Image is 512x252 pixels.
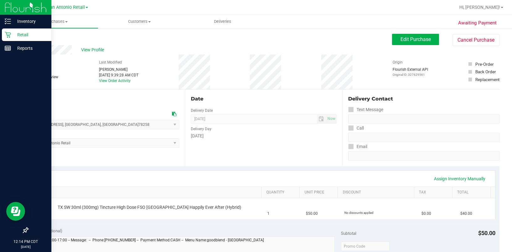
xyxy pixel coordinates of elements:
[344,211,374,214] span: No discounts applied
[343,190,412,195] a: Discount
[5,32,11,38] inline-svg: Retail
[348,114,499,124] input: Format: (999) 999-9999
[191,133,337,139] div: [DATE]
[98,15,181,28] a: Customers
[341,231,356,236] span: Subtotal
[11,18,49,25] p: Inventory
[348,124,364,133] label: Call
[475,76,499,83] div: Replacement
[181,15,264,28] a: Deliveries
[5,18,11,24] inline-svg: Inventory
[460,211,472,217] span: $40.00
[392,34,439,45] button: Edit Purchase
[3,244,49,249] p: [DATE]
[305,190,335,195] a: Unit Price
[99,72,138,78] div: [DATE] 9:39:28 AM CDT
[191,95,337,103] div: Date
[15,15,98,28] a: Purchases
[267,211,269,217] span: 1
[458,19,497,27] span: Awaiting Payment
[421,211,431,217] span: $0.00
[206,19,240,24] span: Deliveries
[266,190,297,195] a: Quantity
[430,173,489,184] a: Assign Inventory Manually
[348,142,367,151] label: Email
[191,108,213,113] label: Delivery Date
[341,242,389,251] input: Promo Code
[348,105,383,114] label: Text Message
[11,31,49,39] p: Retail
[99,67,138,72] div: [PERSON_NAME]
[58,204,241,210] span: TX SW 30ml (300mg) Tincture High Dose FSO [GEOGRAPHIC_DATA] Happily Ever After (Hybrid)
[99,79,131,83] a: View Order Activity
[15,19,98,24] span: Purchases
[475,61,494,67] div: Pre-Order
[457,190,488,195] a: Total
[172,111,176,117] div: Copy address to clipboard
[475,69,496,75] div: Back Order
[306,211,318,217] span: $50.00
[3,239,49,244] p: 12:14 PM CDT
[348,133,499,142] input: Format: (999) 999-9999
[400,36,431,42] span: Edit Purchase
[452,34,499,46] button: Cancel Purchase
[6,202,25,221] iframe: Resource center
[98,19,181,24] span: Customers
[459,5,500,10] span: Hi, [PERSON_NAME]!
[40,5,85,10] span: TX San Antonio Retail
[348,95,499,103] div: Delivery Contact
[393,67,428,77] div: Flourish External API
[99,59,122,65] label: Last Modified
[419,190,450,195] a: Tax
[191,126,212,132] label: Delivery Day
[11,44,49,52] p: Reports
[393,72,428,77] p: Original ID: 327629561
[28,95,179,103] div: Location
[393,59,403,65] label: Origin
[37,190,259,195] a: SKU
[5,45,11,51] inline-svg: Reports
[478,230,495,236] span: $50.00
[81,47,106,53] span: View Profile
